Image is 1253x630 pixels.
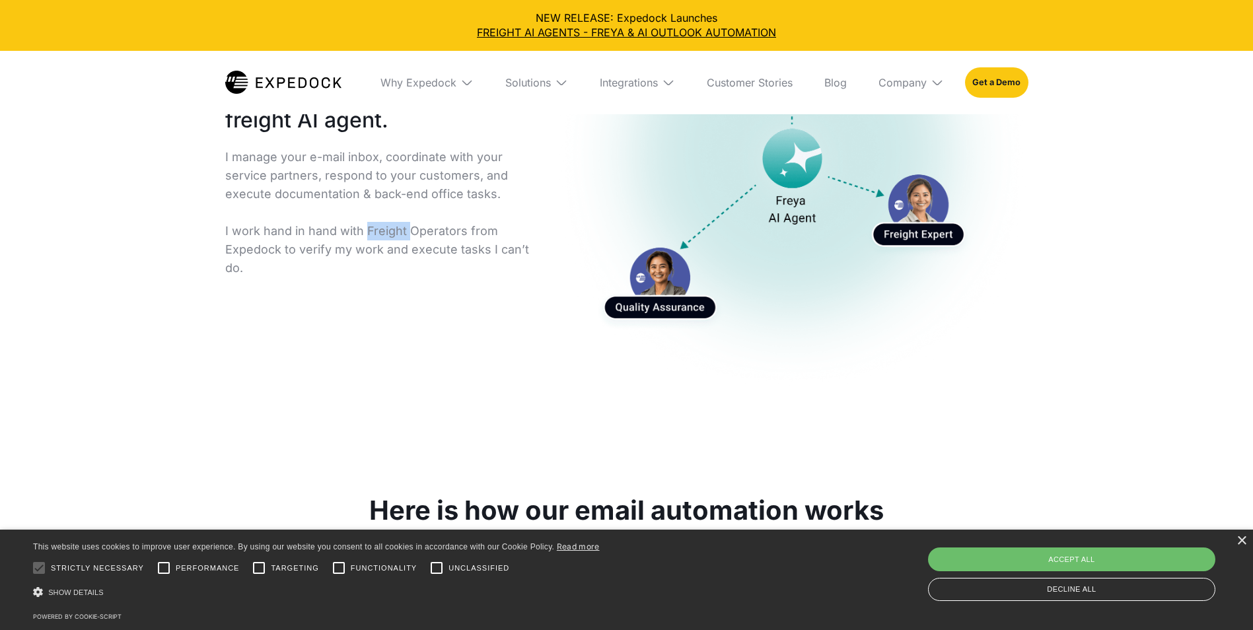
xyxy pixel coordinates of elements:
span: Targeting [271,563,318,574]
a: Get a Demo [965,67,1028,98]
div: Show details [33,583,600,602]
span: Strictly necessary [51,563,144,574]
a: Powered by cookie-script [33,613,122,620]
span: Functionality [351,563,417,574]
a: Read more [557,542,600,551]
div: Company [868,51,954,114]
span: Performance [176,563,240,574]
div: Why Expedock [380,76,456,89]
span: This website uses cookies to improve user experience. By using our website you consent to all coo... [33,542,554,551]
div: Solutions [495,51,579,114]
a: Blog [814,51,857,114]
h1: Here is how our email automation works [369,495,884,526]
div: Solutions [505,76,551,89]
div: Accept all [928,547,1215,571]
div: Integrations [589,51,686,114]
div: Decline all [928,578,1215,601]
div: Why Expedock [370,51,484,114]
span: Unclassified [448,563,509,574]
iframe: Chat Widget [1033,487,1253,630]
a: Customer Stories [696,51,803,114]
span: Show details [48,588,104,596]
div: Integrations [600,76,658,89]
div: Company [878,76,927,89]
div: NEW RELEASE: Expedock Launches [11,11,1242,40]
a: FREIGHT AI AGENTS - FREYA & AI OUTLOOK AUTOMATION [11,25,1242,40]
p: I manage your e-mail inbox, coordinate with your service partners, respond to your customers, and... [225,148,536,277]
